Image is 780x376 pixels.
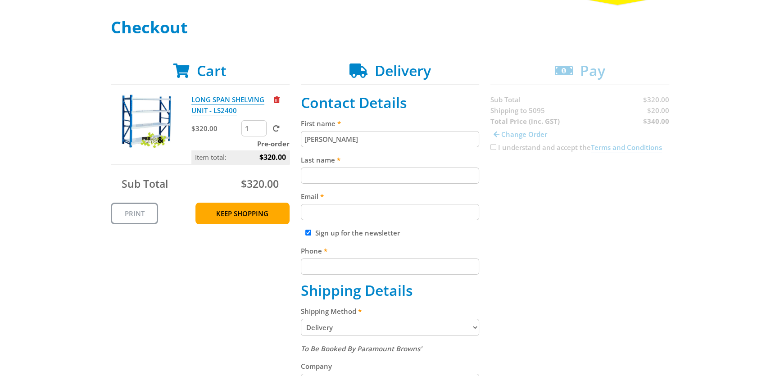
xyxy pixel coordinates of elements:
h1: Checkout [111,18,669,36]
input: Please enter your first name. [301,131,480,147]
span: Delivery [374,61,431,80]
input: Please enter your telephone number. [301,258,480,275]
select: Please select a shipping method. [301,319,480,336]
p: Item total: [191,150,290,164]
label: Last name [301,154,480,165]
a: Remove from cart [274,95,280,104]
a: Print [111,203,158,224]
p: Pre-order [191,138,290,149]
label: First name [301,118,480,129]
h2: Contact Details [301,94,480,111]
img: LONG SPAN SHELVING UNIT - LS2400 [119,94,173,148]
input: Please enter your email address. [301,204,480,220]
label: Email [301,191,480,202]
a: LONG SPAN SHELVING UNIT - LS2400 [191,95,264,115]
span: $320.00 [259,150,286,164]
span: Cart [197,61,227,80]
label: Shipping Method [301,306,480,317]
label: Phone [301,245,480,256]
span: $320.00 [241,177,279,191]
p: $320.00 [191,123,240,134]
a: Keep Shopping [195,203,290,224]
label: Sign up for the newsletter [315,228,400,237]
label: Company [301,361,480,371]
em: To Be Booked By Paramount Browns' [301,344,422,353]
input: Please enter your last name. [301,168,480,184]
span: Sub Total [122,177,168,191]
h2: Shipping Details [301,282,480,299]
